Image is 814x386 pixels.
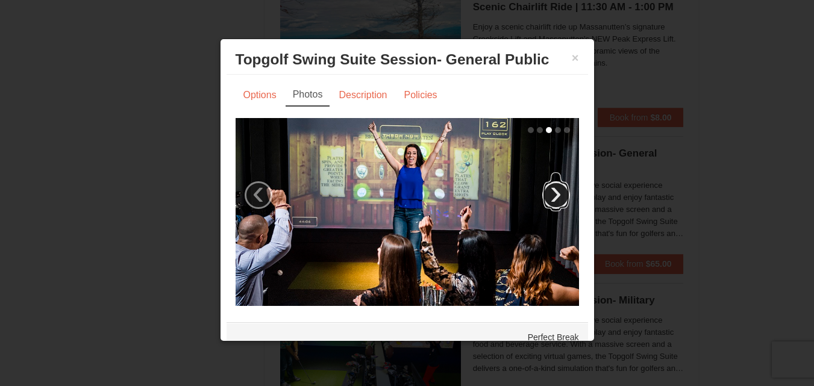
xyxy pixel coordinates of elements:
[236,84,284,107] a: Options
[542,181,570,209] a: ›
[245,181,272,209] a: ‹
[396,84,445,107] a: Policies
[572,52,579,64] button: ×
[236,51,579,69] h3: Topgolf Swing Suite Session- General Public
[286,84,330,107] a: Photos
[227,322,588,352] div: Perfect Break
[331,84,395,107] a: Description
[236,118,579,306] img: 19664770-19-e94e38a3.jpg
